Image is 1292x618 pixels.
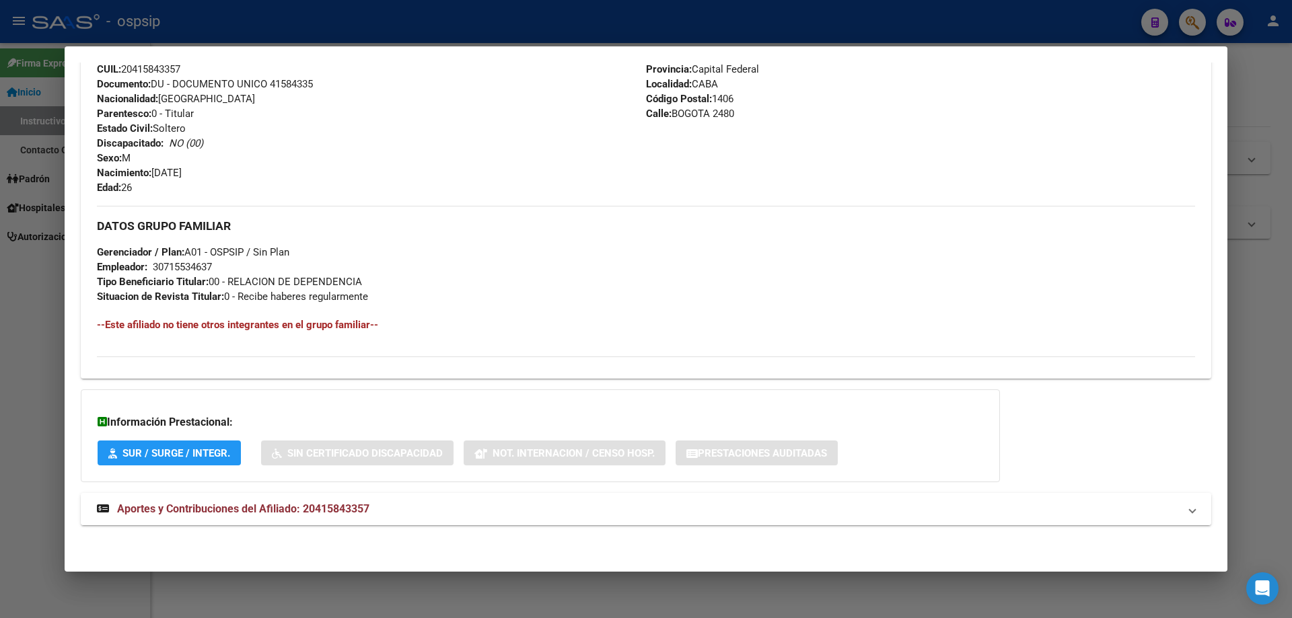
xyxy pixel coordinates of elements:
button: SUR / SURGE / INTEGR. [98,440,241,465]
h3: Información Prestacional: [98,414,983,430]
button: Sin Certificado Discapacidad [261,440,454,465]
span: Prestaciones Auditadas [698,447,827,459]
span: 20415843357 [97,63,180,75]
strong: Discapacitado: [97,137,164,149]
button: Not. Internacion / Censo Hosp. [464,440,666,465]
span: Sin Certificado Discapacidad [287,447,443,459]
strong: Gerenciador / Plan: [97,246,184,258]
strong: Empleador: [97,261,147,273]
strong: Localidad: [646,78,692,90]
span: Aportes y Contribuciones del Afiliado: 20415843357 [117,502,369,515]
span: CABA [646,78,718,90]
span: Capital Federal [646,63,759,75]
span: M [97,152,131,164]
strong: Nacimiento: [97,167,151,179]
span: 26 [97,182,132,194]
strong: Edad: [97,182,121,194]
strong: Provincia: [646,63,692,75]
span: DU - DOCUMENTO UNICO 41584335 [97,78,313,90]
strong: Estado Civil: [97,122,153,134]
span: [GEOGRAPHIC_DATA] [97,93,255,105]
strong: CUIL: [97,63,121,75]
span: 0 - Recibe haberes regularmente [97,291,368,303]
mat-expansion-panel-header: Aportes y Contribuciones del Afiliado: 20415843357 [81,493,1211,525]
strong: Parentesco: [97,108,151,120]
i: NO (00) [169,137,203,149]
div: Open Intercom Messenger [1246,572,1279,605]
div: 30715534637 [153,260,212,274]
h4: --Este afiliado no tiene otros integrantes en el grupo familiar-- [97,317,1195,332]
strong: Nacionalidad: [97,93,158,105]
span: 0 - Titular [97,108,194,120]
strong: Documento: [97,78,151,90]
span: 1406 [646,93,733,105]
span: SUR / SURGE / INTEGR. [122,447,230,459]
span: Soltero [97,122,186,134]
span: 00 - RELACION DE DEPENDENCIA [97,276,362,288]
h3: DATOS GRUPO FAMILIAR [97,219,1195,233]
strong: Tipo Beneficiario Titular: [97,276,209,288]
span: BOGOTA 2480 [646,108,734,120]
strong: Calle: [646,108,672,120]
strong: Sexo: [97,152,122,164]
span: Not. Internacion / Censo Hosp. [493,447,655,459]
span: A01 - OSPSIP / Sin Plan [97,246,289,258]
span: [DATE] [97,167,182,179]
strong: Situacion de Revista Titular: [97,291,224,303]
button: Prestaciones Auditadas [676,440,838,465]
strong: Código Postal: [646,93,712,105]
